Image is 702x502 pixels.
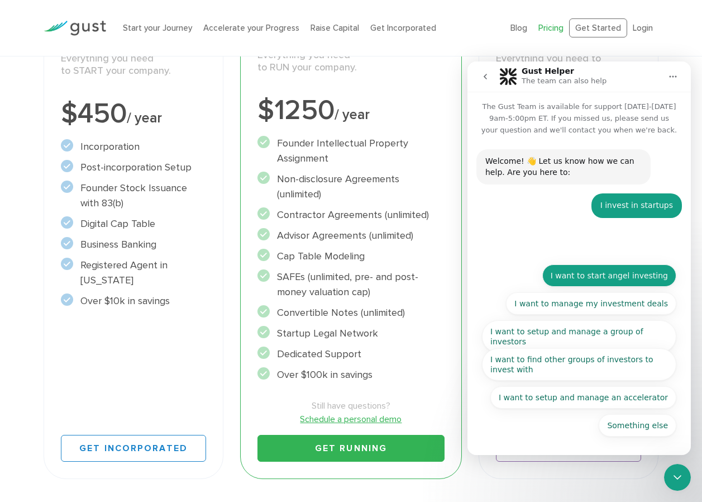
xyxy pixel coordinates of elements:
[61,181,206,211] li: Founder Stock Issuance with 83(b)
[44,21,106,36] img: Gust Logo
[61,53,206,78] p: Everything you need to START your company.
[257,305,444,320] li: Convertible Notes (unlimited)
[61,237,206,252] li: Business Banking
[569,18,627,38] a: Get Started
[257,326,444,341] li: Startup Legal Network
[335,106,370,123] span: / year
[664,464,691,491] iframe: Intercom live chat
[61,139,206,154] li: Incorporation
[370,23,436,33] a: Get Incorporated
[633,23,653,33] a: Login
[61,160,206,175] li: Post-incorporation Setup
[257,269,444,300] li: SAFEs (unlimited, pre- and post-money valuation cap)
[61,435,206,462] a: Get Incorporated
[257,367,444,382] li: Over $100k in savings
[257,347,444,362] li: Dedicated Support
[257,136,444,166] li: Founder Intellectual Property Assignment
[538,23,563,33] a: Pricing
[257,49,444,74] p: Everything you need to RUN your company.
[257,172,444,202] li: Non-disclosure Agreements (unlimited)
[203,23,299,33] a: Accelerate your Progress
[257,97,444,125] div: $1250
[61,100,206,128] div: $450
[510,23,527,33] a: Blog
[123,23,192,33] a: Start your Journey
[61,258,206,288] li: Registered Agent in [US_STATE]
[257,399,444,413] span: Still have questions?
[257,228,444,243] li: Advisor Agreements (unlimited)
[257,413,444,426] a: Schedule a personal demo
[257,249,444,264] li: Cap Table Modeling
[257,435,444,462] a: Get Running
[127,110,162,126] span: / year
[61,216,206,231] li: Digital Cap Table
[311,23,359,33] a: Raise Capital
[61,293,206,309] li: Over $10k in savings
[257,207,444,222] li: Contractor Agreements (unlimited)
[467,61,691,455] iframe: Intercom live chat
